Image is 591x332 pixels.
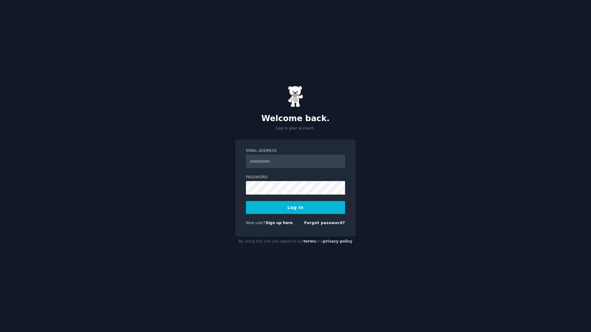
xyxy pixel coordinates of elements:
[246,175,345,180] label: Password
[266,221,293,225] a: Sign up here
[304,239,316,243] a: terms
[288,86,303,107] img: Gummy Bear
[235,126,356,131] p: Log in your account.
[246,148,345,154] label: Email Address
[323,239,352,243] a: privacy policy
[246,221,266,225] span: New user?
[304,221,345,225] a: Forgot password?
[235,114,356,124] h2: Welcome back.
[246,201,345,214] button: Log In
[235,237,356,247] div: By using this site you agree to our and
